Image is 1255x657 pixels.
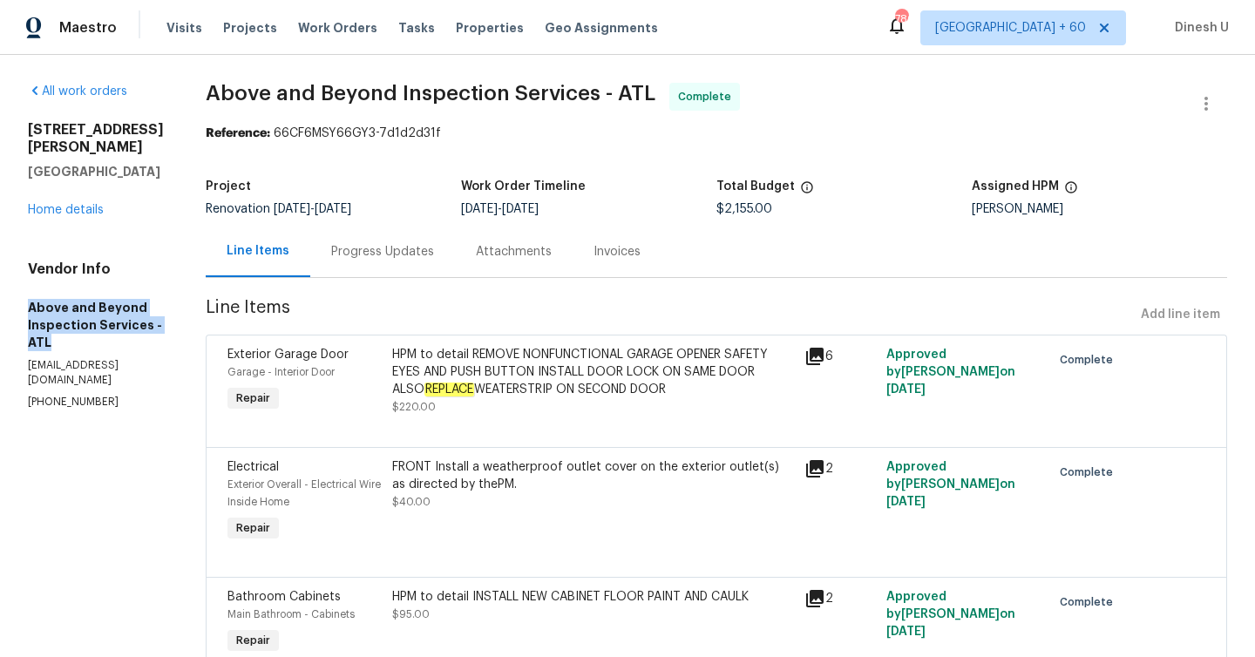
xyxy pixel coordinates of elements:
div: HPM to detail INSTALL NEW CABINET FLOOR PAINT AND CAULK [392,588,794,606]
span: Geo Assignments [545,19,658,37]
a: Home details [28,204,104,216]
span: [DATE] [461,203,498,215]
div: Attachments [476,243,552,261]
h5: Assigned HPM [972,180,1059,193]
em: REPLACE [424,383,474,396]
span: Exterior Garage Door [227,349,349,361]
span: $40.00 [392,497,431,507]
p: [EMAIL_ADDRESS][DOMAIN_NAME] [28,358,164,388]
span: Bathroom Cabinets [227,591,341,603]
span: Approved by [PERSON_NAME] on [886,349,1015,396]
span: Approved by [PERSON_NAME] on [886,461,1015,508]
span: Dinesh U [1168,19,1229,37]
span: Approved by [PERSON_NAME] on [886,591,1015,638]
span: $95.00 [392,609,430,620]
span: Line Items [206,299,1134,331]
span: Garage - Interior Door [227,367,335,377]
div: Line Items [227,242,289,260]
b: Reference: [206,127,270,139]
h5: Work Order Timeline [461,180,586,193]
span: $220.00 [392,402,436,412]
span: [DATE] [315,203,351,215]
span: Repair [229,632,277,649]
div: HPM to detail REMOVE NONFUNCTIONAL GARAGE OPENER SAFETY EYES AND PUSH BUTTON INSTALL DOOR LOCK ON... [392,346,794,398]
span: [DATE] [886,496,926,508]
div: 66CF6MSY66GY3-7d1d2d31f [206,125,1227,142]
div: [PERSON_NAME] [972,203,1227,215]
h5: Project [206,180,251,193]
span: - [274,203,351,215]
h5: Total Budget [716,180,795,193]
span: [DATE] [886,383,926,396]
a: All work orders [28,85,127,98]
p: [PHONE_NUMBER] [28,395,164,410]
span: Properties [456,19,524,37]
h5: Above and Beyond Inspection Services - ATL [28,299,164,351]
span: [DATE] [274,203,310,215]
span: Visits [166,19,202,37]
div: 2 [804,458,876,479]
div: 786 [895,10,907,28]
span: Complete [1060,464,1120,481]
span: Main Bathroom - Cabinets [227,609,355,620]
div: Invoices [594,243,641,261]
span: Complete [678,88,738,105]
span: Complete [1060,593,1120,611]
div: FRONT Install a weatherproof outlet cover on the exterior outlet(s) as directed by thePM. [392,458,794,493]
span: Renovation [206,203,351,215]
h5: [GEOGRAPHIC_DATA] [28,163,164,180]
span: Maestro [59,19,117,37]
span: [DATE] [886,626,926,638]
span: Tasks [398,22,435,34]
span: Above and Beyond Inspection Services - ATL [206,83,655,104]
span: Repair [229,389,277,407]
span: [GEOGRAPHIC_DATA] + 60 [935,19,1086,37]
span: Projects [223,19,277,37]
h2: [STREET_ADDRESS][PERSON_NAME] [28,121,164,156]
div: 6 [804,346,876,367]
span: The hpm assigned to this work order. [1064,180,1078,203]
h4: Vendor Info [28,261,164,278]
span: Work Orders [298,19,377,37]
span: [DATE] [502,203,539,215]
span: $2,155.00 [716,203,772,215]
span: Electrical [227,461,279,473]
span: The total cost of line items that have been proposed by Opendoor. This sum includes line items th... [800,180,814,203]
div: Progress Updates [331,243,434,261]
span: Complete [1060,351,1120,369]
span: - [461,203,539,215]
span: Repair [229,519,277,537]
span: Exterior Overall - Electrical Wire Inside Home [227,479,381,507]
div: 2 [804,588,876,609]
